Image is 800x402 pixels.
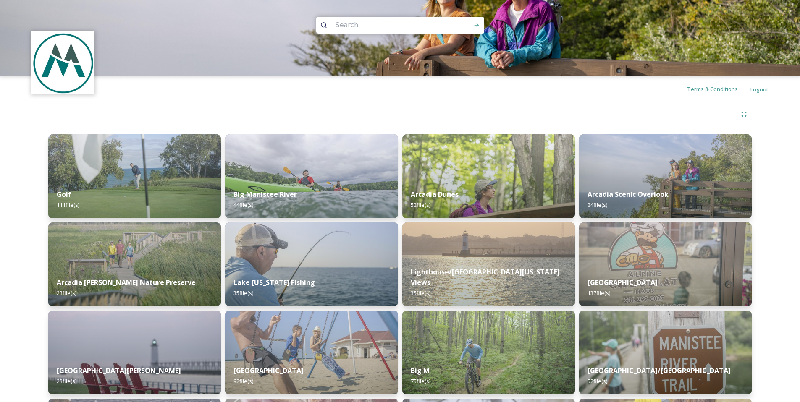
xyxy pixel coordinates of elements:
[233,278,315,287] strong: Lake [US_STATE] Fishing
[225,222,398,306] img: c8d31f4d-d857-4a2a-a099-a0054ee97e81.jpg
[233,289,253,297] span: 35 file(s)
[57,377,76,385] span: 23 file(s)
[750,86,769,93] span: Logout
[57,278,196,287] strong: Arcadia [PERSON_NAME] Nature Preserve
[48,222,221,306] img: 3b11e867-22d8-45f6-bd43-85cde715705d.jpg
[33,33,94,94] img: logo.jpeg
[57,366,181,375] strong: [GEOGRAPHIC_DATA][PERSON_NAME]
[225,134,398,218] img: d324c6b6-9a43-426d-a378-78bbc6691970.jpg
[588,278,658,287] strong: [GEOGRAPHIC_DATA]
[57,201,79,209] span: 111 file(s)
[225,311,398,394] img: 79f6f66b-d4f3-4e28-8d7f-ff3209b7bbbc.jpg
[588,190,669,199] strong: Arcadia Scenic Overlook
[402,222,575,306] img: 89eb658d-435f-436e-8f69-dd8c4e7c2e88.jpg
[411,289,430,297] span: 35 file(s)
[411,190,459,199] strong: Arcadia Dunes
[588,377,607,385] span: 52 file(s)
[588,201,607,209] span: 24 file(s)
[402,311,575,394] img: 665acc9b-0682-4939-8e03-5cd562c36993.jpg
[579,222,752,306] img: f64b0e6f-a29a-4675-9ff8-cb8c9969298a.jpg
[588,289,610,297] span: 137 file(s)
[687,84,750,94] a: Terms & Conditions
[588,366,731,375] strong: [GEOGRAPHIC_DATA]/[GEOGRAPHIC_DATA]
[233,377,253,385] span: 92 file(s)
[687,85,738,93] span: Terms & Conditions
[579,134,752,218] img: fa3c8c63-c1ce-4db3-a56d-a037bdc53c79.jpg
[233,201,253,209] span: 44 file(s)
[411,366,430,375] strong: Big M
[57,190,71,199] strong: Golf
[233,190,297,199] strong: Big Manistee River
[411,267,560,287] strong: Lighthouse/[GEOGRAPHIC_DATA][US_STATE] Views
[411,201,430,209] span: 52 file(s)
[402,134,575,218] img: 93255988-3c32-40b8-8fe0-e39f5d7946ae.jpg
[48,134,221,218] img: 4d762ede-6a63-4d59-aeba-a6797e8e5e2e.jpg
[331,16,446,34] input: Search
[57,289,76,297] span: 23 file(s)
[411,377,430,385] span: 75 file(s)
[233,366,304,375] strong: [GEOGRAPHIC_DATA]
[48,311,221,394] img: 3f2d11d9-1b09-4650-b327-c84babf53947.jpg
[579,311,752,394] img: e594d590-454d-41cb-b972-f536f4573ad7.jpg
